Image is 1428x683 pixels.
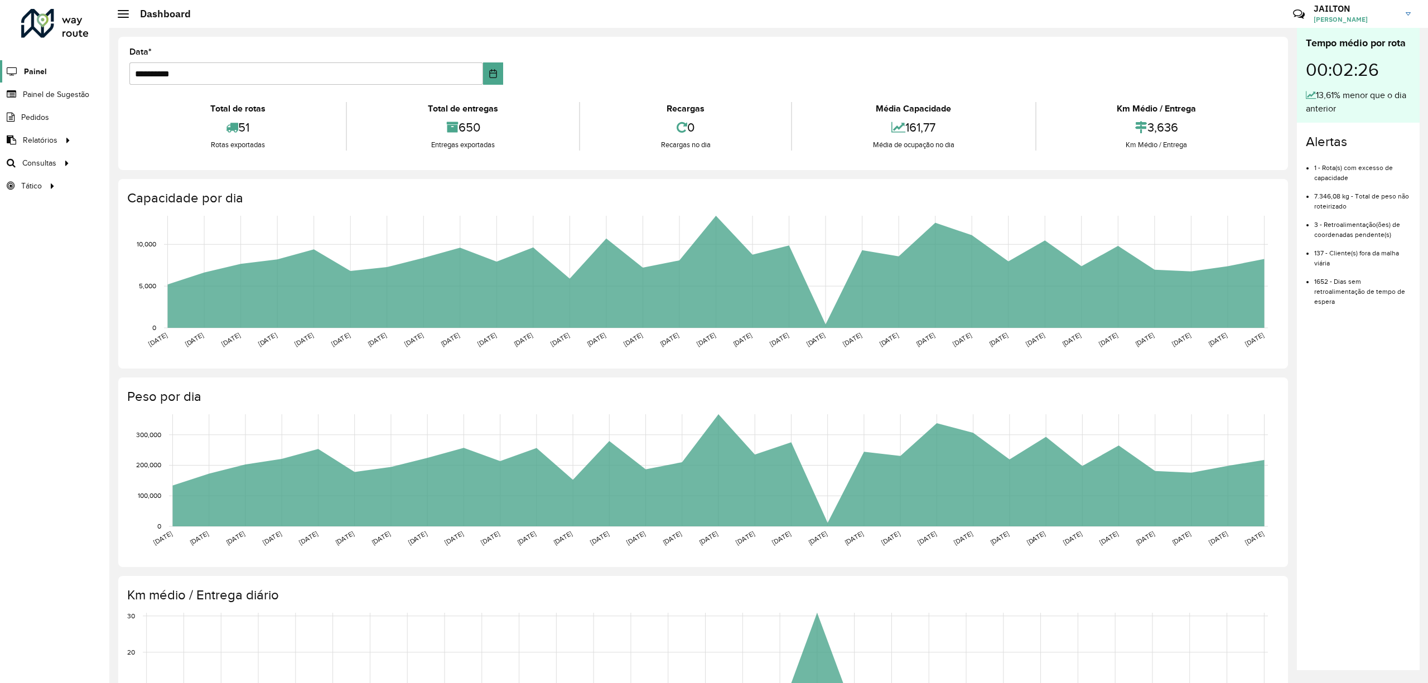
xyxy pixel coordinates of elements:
[127,648,135,656] text: 20
[129,45,152,59] label: Data
[1244,530,1265,546] text: [DATE]
[350,102,576,115] div: Total de entregas
[1039,139,1274,151] div: Km Médio / Entrega
[516,530,537,546] text: [DATE]
[24,66,47,77] span: Painel
[136,431,161,438] text: 300,000
[952,331,973,347] text: [DATE]
[443,530,465,546] text: [DATE]
[23,89,89,100] span: Painel de Sugestão
[1314,240,1411,268] li: 137 - Cliente(s) fora da malha viária
[916,530,938,546] text: [DATE]
[480,530,501,546] text: [DATE]
[583,102,788,115] div: Recargas
[807,530,828,546] text: [DATE]
[129,8,191,20] h2: Dashboard
[147,331,168,347] text: [DATE]
[184,331,205,347] text: [DATE]
[771,530,792,546] text: [DATE]
[262,530,283,546] text: [DATE]
[1039,102,1274,115] div: Km Médio / Entrega
[1098,530,1120,546] text: [DATE]
[330,331,351,347] text: [DATE]
[805,331,826,347] text: [DATE]
[1208,530,1229,546] text: [DATE]
[366,331,388,347] text: [DATE]
[735,530,756,546] text: [DATE]
[21,180,42,192] span: Tático
[440,331,461,347] text: [DATE]
[136,462,161,469] text: 200,000
[23,134,57,146] span: Relatórios
[1287,2,1311,26] a: Contato Rápido
[132,102,343,115] div: Total de rotas
[1244,331,1265,347] text: [DATE]
[1098,331,1119,347] text: [DATE]
[127,612,135,619] text: 30
[350,139,576,151] div: Entregas exportadas
[623,331,644,347] text: [DATE]
[1134,331,1155,347] text: [DATE]
[220,331,242,347] text: [DATE]
[334,530,355,546] text: [DATE]
[1306,134,1411,150] h4: Alertas
[843,530,865,546] text: [DATE]
[1062,530,1083,546] text: [DATE]
[1314,3,1397,14] h3: JAILTON
[152,530,173,546] text: [DATE]
[139,282,156,289] text: 5,000
[1039,115,1274,139] div: 3,636
[483,62,503,85] button: Choose Date
[662,530,683,546] text: [DATE]
[1171,331,1192,347] text: [DATE]
[407,530,428,546] text: [DATE]
[878,331,899,347] text: [DATE]
[988,331,1009,347] text: [DATE]
[127,190,1277,206] h4: Capacidade por dia
[1025,331,1046,347] text: [DATE]
[795,115,1032,139] div: 161,77
[769,331,790,347] text: [DATE]
[696,331,717,347] text: [DATE]
[1314,14,1397,25] span: [PERSON_NAME]
[583,115,788,139] div: 0
[132,139,343,151] div: Rotas exportadas
[953,530,974,546] text: [DATE]
[732,331,753,347] text: [DATE]
[370,530,392,546] text: [DATE]
[476,331,498,347] text: [DATE]
[989,530,1010,546] text: [DATE]
[589,530,610,546] text: [DATE]
[350,115,576,139] div: 650
[127,389,1277,405] h4: Peso por dia
[1306,89,1411,115] div: 13,61% menor que o dia anterior
[298,530,319,546] text: [DATE]
[138,492,161,499] text: 100,000
[225,530,246,546] text: [DATE]
[1171,530,1192,546] text: [DATE]
[127,587,1277,603] h4: Km médio / Entrega diário
[1314,211,1411,240] li: 3 - Retroalimentação(ões) de coordenadas pendente(s)
[795,102,1032,115] div: Média Capacidade
[137,240,156,248] text: 10,000
[915,331,936,347] text: [DATE]
[583,139,788,151] div: Recargas no dia
[1306,51,1411,89] div: 00:02:26
[659,331,680,347] text: [DATE]
[157,522,161,530] text: 0
[1061,331,1082,347] text: [DATE]
[22,157,56,169] span: Consultas
[552,530,573,546] text: [DATE]
[21,112,49,123] span: Pedidos
[1314,183,1411,211] li: 7.346,08 kg - Total de peso não roteirizado
[1135,530,1156,546] text: [DATE]
[132,115,343,139] div: 51
[586,331,607,347] text: [DATE]
[403,331,424,347] text: [DATE]
[513,331,534,347] text: [DATE]
[1025,530,1046,546] text: [DATE]
[842,331,863,347] text: [DATE]
[1314,268,1411,307] li: 1652 - Dias sem retroalimentação de tempo de espera
[152,324,156,331] text: 0
[293,331,315,347] text: [DATE]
